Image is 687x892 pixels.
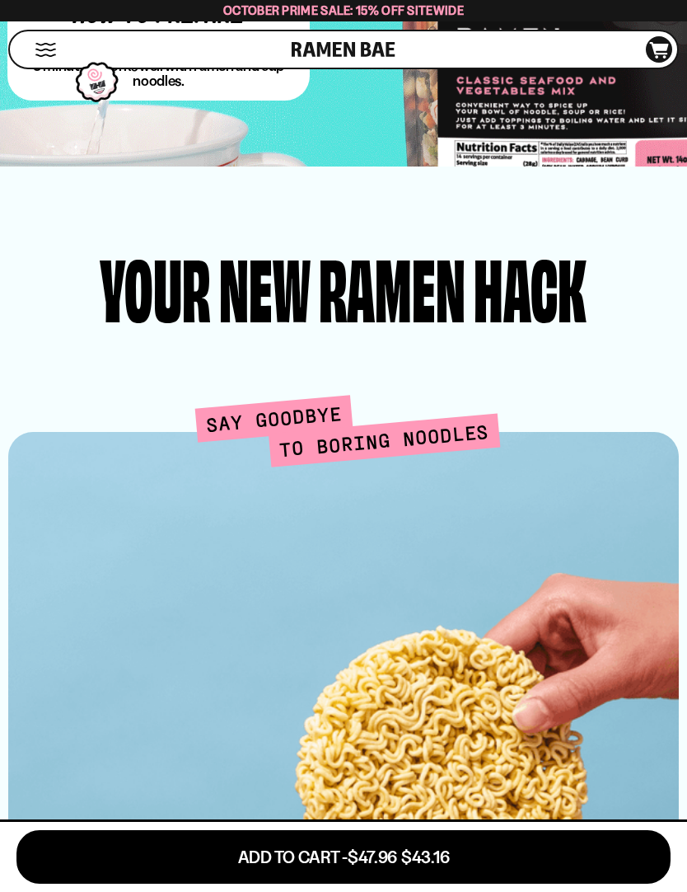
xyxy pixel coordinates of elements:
span: October Prime Sale: 15% off Sitewide [223,2,464,18]
p: Just cook toppings together with your noodles or let it rehydrate in boiling water for 3 minutes.... [20,29,297,88]
span: to boring noodles [269,413,500,467]
div: New [219,249,311,324]
div: Ramen [319,249,465,324]
button: Add To Cart - $47.96 $43.16 [16,830,671,884]
span: Say Goodbye [195,395,353,442]
div: Hack [474,249,587,324]
button: Mobile Menu Trigger [35,43,57,57]
div: Your [100,249,211,324]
